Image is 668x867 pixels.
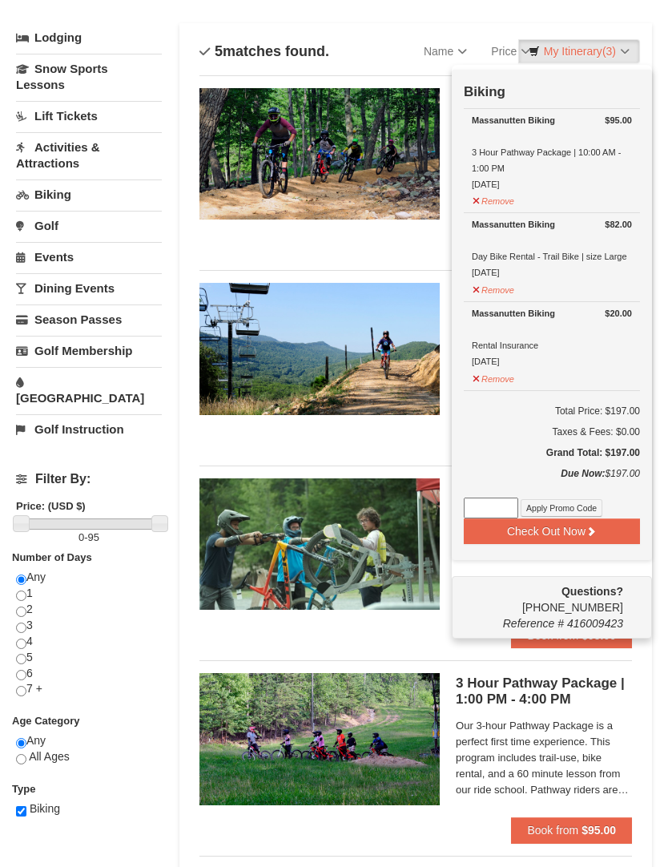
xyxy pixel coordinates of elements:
span: All Ages [29,750,70,763]
strong: Biking [464,84,505,99]
button: Remove [472,278,515,298]
h4: Filter By: [16,472,162,486]
a: Lodging [16,23,162,52]
a: Lift Tickets [16,101,162,131]
a: Season Passes [16,304,162,334]
div: Day Bike Rental - Trail Bike | size Large [DATE] [472,216,632,280]
div: Massanutten Biking [472,305,632,321]
img: 6619923-15-103d8a09.jpg [199,283,440,414]
span: 95 [88,531,99,543]
button: Apply Promo Code [521,499,602,517]
strong: $82.00 [605,216,632,232]
strong: $95.00 [581,824,616,837]
a: Golf [16,211,162,240]
h5: Grand Total: $197.00 [464,445,640,461]
a: Golf Membership [16,336,162,365]
strong: Due Now: [561,468,605,479]
a: Dining Events [16,273,162,303]
img: 6619923-41-e7b00406.jpg [199,478,440,610]
span: 416009423 [567,617,623,630]
div: Rental Insurance [DATE] [472,305,632,369]
button: Remove [472,189,515,209]
strong: $20.00 [605,305,632,321]
div: Any [16,733,162,781]
label: - [16,530,162,546]
img: 6619923-43-a0aa2a2a.jpg [199,673,440,804]
button: Book from $95.00 [511,817,632,843]
strong: Price: (USD $) [16,500,86,512]
div: Any 1 2 3 4 5 6 7 + [16,570,162,713]
span: (3) [602,45,616,58]
a: Activities & Attractions [16,132,162,178]
a: My Itinerary(3) [518,39,640,63]
h6: Total Price: $197.00 [464,403,640,419]
div: $197.00 [464,466,640,498]
a: Name [412,35,479,67]
button: Remove [472,367,515,387]
strong: Number of Days [12,551,92,563]
h5: 3 Hour Pathway Package | 1:00 PM - 4:00 PM [456,675,632,708]
div: Massanutten Biking [472,112,632,128]
a: Price [479,35,542,67]
span: [PHONE_NUMBER] [464,583,623,614]
a: Golf Instruction [16,414,162,444]
span: Our 3-hour Pathway Package is a perfect first time experience. This program includes trail-use, b... [456,718,632,798]
strong: $95.00 [605,112,632,128]
span: Book from [527,824,578,837]
strong: Type [12,783,35,795]
span: Book from [527,629,578,642]
a: [GEOGRAPHIC_DATA] [16,367,162,413]
a: Biking [16,179,162,209]
div: Massanutten Biking [472,216,632,232]
div: Taxes & Fees: $0.00 [464,424,640,440]
strong: Questions? [561,585,623,598]
img: 6619923-14-67e0640e.jpg [199,88,440,220]
span: 0 [78,531,84,543]
span: 5 [215,43,223,59]
h4: matches found. [199,43,329,59]
span: Biking [30,802,60,815]
span: Reference # [503,617,564,630]
strong: Age Category [12,715,80,727]
strong: $95.00 [581,629,616,642]
a: Snow Sports Lessons [16,54,162,99]
a: Events [16,242,162,272]
button: Check Out Now [464,518,640,544]
div: 3 Hour Pathway Package | 10:00 AM - 1:00 PM [DATE] [472,112,632,192]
